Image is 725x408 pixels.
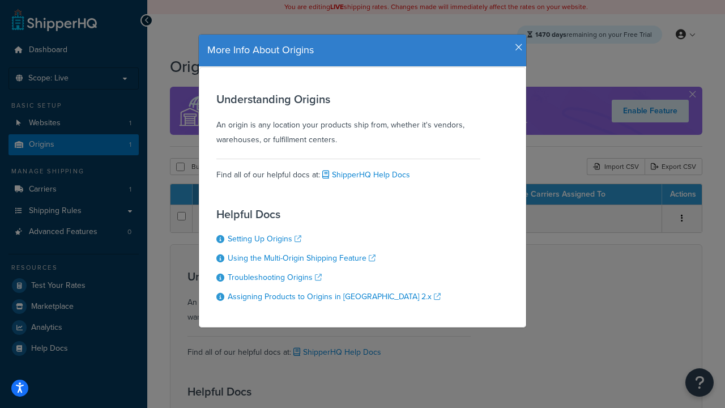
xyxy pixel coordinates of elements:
[320,169,410,181] a: ShipperHQ Help Docs
[216,93,480,147] div: An origin is any location your products ship from, whether it's vendors, warehouses, or fulfillme...
[228,252,376,264] a: Using the Multi-Origin Shipping Feature
[207,43,518,58] h4: More Info About Origins
[228,233,301,245] a: Setting Up Origins
[228,291,441,303] a: Assigning Products to Origins in [GEOGRAPHIC_DATA] 2.x
[228,271,322,283] a: Troubleshooting Origins
[216,93,480,105] h3: Understanding Origins
[216,159,480,182] div: Find all of our helpful docs at:
[216,208,441,220] h3: Helpful Docs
